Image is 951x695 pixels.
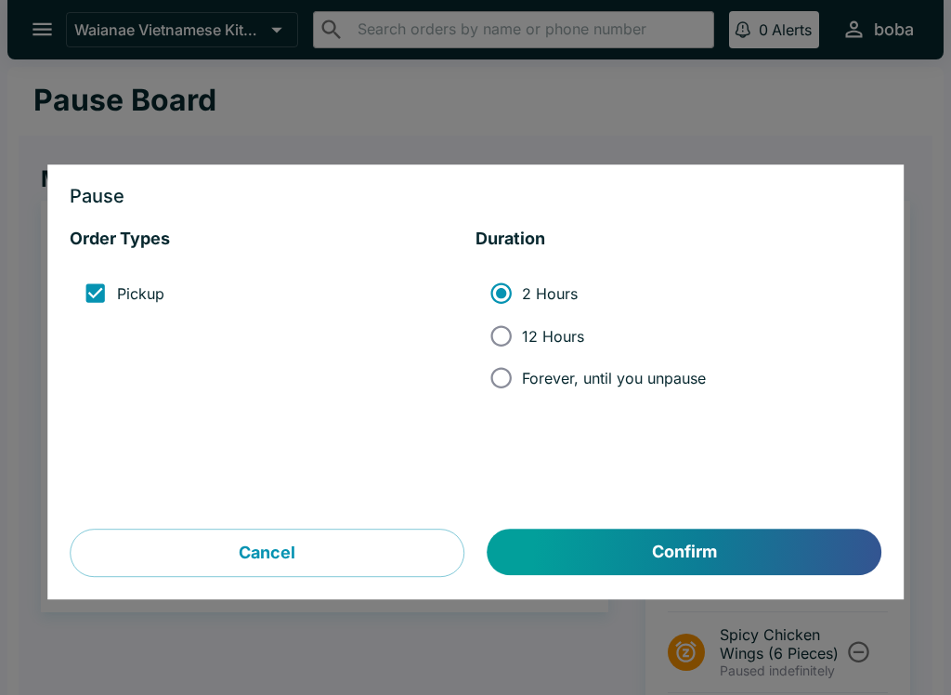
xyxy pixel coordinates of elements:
button: Confirm [488,530,881,576]
h3: Pause [70,188,881,206]
button: Cancel [70,530,464,578]
h5: Order Types [70,229,475,251]
span: 2 Hours [522,284,578,303]
h5: Duration [475,229,881,251]
span: Pickup [117,284,164,303]
span: 12 Hours [522,327,584,346]
span: Forever, until you unpause [522,369,706,387]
